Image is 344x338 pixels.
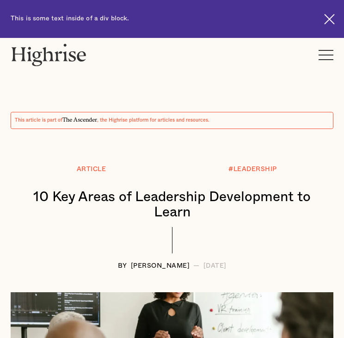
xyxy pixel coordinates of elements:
[77,166,106,173] div: Article
[118,263,127,270] div: BY
[15,118,62,123] span: This article is part of
[324,14,335,25] img: Cross icon
[11,43,87,66] img: Highrise logo
[97,118,209,123] span: , the Highrise platform for articles and resources.
[20,190,324,220] h1: 10 Key Areas of Leadership Development to Learn
[203,263,227,270] div: [DATE]
[131,263,190,270] div: [PERSON_NAME]
[193,263,200,270] div: —
[62,115,97,122] span: The Ascender
[228,166,277,173] div: #LEADERSHIP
